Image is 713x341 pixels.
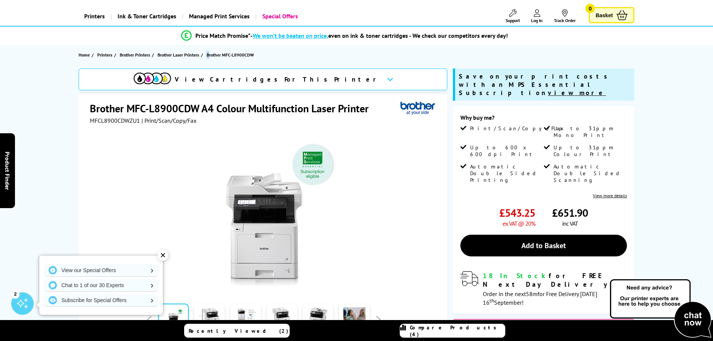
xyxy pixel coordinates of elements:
a: View our Special Offers [45,264,157,276]
span: 58m [526,290,537,298]
a: Brother Printers [120,51,152,59]
span: Automatic Double Sided Scanning [554,163,625,183]
a: Managed Print Services [182,7,255,26]
img: Brother MFC-L8900CDW [191,139,337,286]
span: £651.90 [552,206,588,220]
div: modal_delivery [460,271,627,306]
span: Product Finder [4,151,11,190]
a: Brother MFC-L8900CDW [207,51,256,59]
div: Why buy me? [460,114,627,125]
a: Special Offers [255,7,304,26]
span: | Print/Scan/Copy/Fax [141,117,196,124]
span: £543.25 [499,206,535,220]
img: Brother [400,101,435,115]
a: Printers [79,7,110,26]
span: Up to 31ppm Colour Print [554,144,625,158]
span: We won’t be beaten on price, [253,32,328,39]
sup: th [490,297,494,304]
span: 18 In Stock [483,271,549,280]
div: ✕ [158,250,168,261]
span: Up to 600 x 600 dpi Print [470,144,542,158]
a: Chat to 1 of our 30 Experts [45,279,157,291]
a: Ink & Toner Cartridges [110,7,182,26]
a: Compare Products (4) [400,324,505,338]
span: View Cartridges For This Printer [175,75,381,83]
li: modal_Promise [61,29,629,42]
a: Recently Viewed (2) [184,324,290,338]
span: Basket [595,10,613,20]
a: Brother Laser Printers [158,51,201,59]
span: Home [79,51,90,59]
span: MFCL8900CDWZU1 [90,117,140,124]
a: Printers [97,51,114,59]
a: Support [506,9,520,23]
a: Subscribe for Special Offers [45,294,157,306]
span: Recently Viewed (2) [189,328,289,334]
span: Save on your print costs with an MPS Essential Subscription [459,72,611,97]
a: Track Order [554,9,576,23]
h1: Brother MFC-L8900CDW A4 Colour Multifunction Laser Printer [90,101,376,115]
span: Automatic Double Sided Printing [470,163,542,183]
span: Brother MFC-L8900CDW [207,51,254,59]
span: Support [506,18,520,23]
span: Brother Laser Printers [158,51,199,59]
span: Ink & Toner Cartridges [118,7,176,26]
span: inc VAT [562,220,578,227]
img: cmyk-icon.svg [134,73,171,84]
span: Printers [97,51,112,59]
span: Brother Printers [120,51,150,59]
span: ex VAT @ 20% [503,220,535,227]
span: Log In [531,18,543,23]
a: Basket 0 [589,7,634,23]
div: 2 [11,290,19,298]
div: for FREE Next Day Delivery [483,271,627,289]
span: Order in the next for Free Delivery [DATE] 16 September! [483,290,597,306]
div: - even on ink & toner cartridges - We check our competitors every day! [250,32,508,39]
u: view more [548,89,606,97]
span: Price Match Promise* [195,32,250,39]
span: Up to 31ppm Mono Print [554,125,625,138]
a: Add to Basket [460,235,627,256]
a: View more details [593,193,627,198]
img: Open Live Chat window [608,278,713,340]
span: Compare Products (4) [410,324,505,338]
span: 0 [585,4,595,13]
a: Home [79,51,92,59]
span: Print/Scan/Copy/Fax [470,125,566,132]
a: Log In [531,9,543,23]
